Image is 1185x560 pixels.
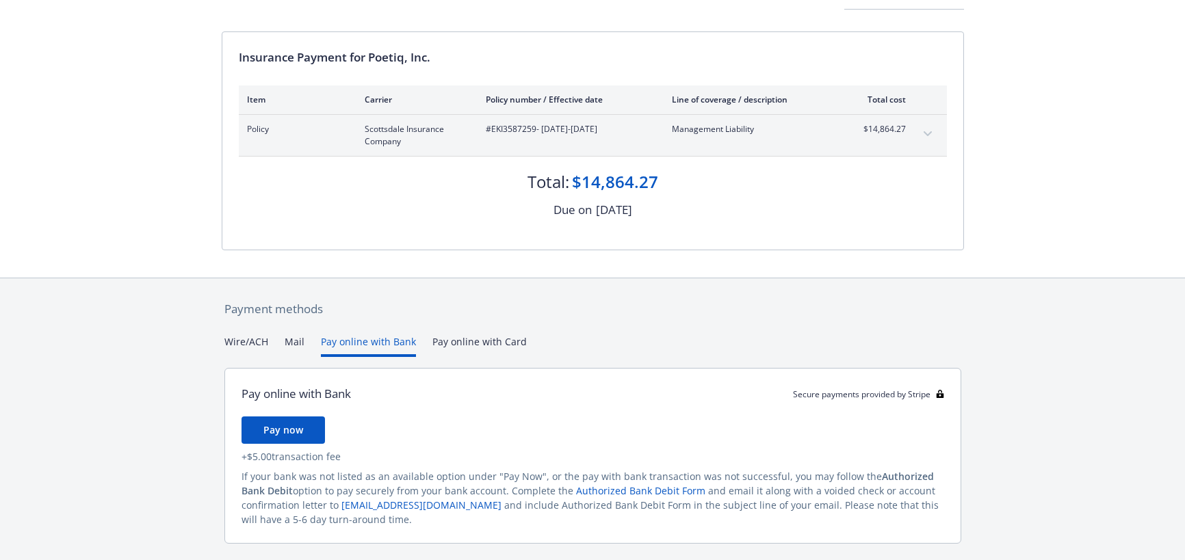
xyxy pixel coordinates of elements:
[341,498,502,511] a: [EMAIL_ADDRESS][DOMAIN_NAME]
[242,469,944,526] div: If your bank was not listed as an available option under "Pay Now", or the pay with bank transact...
[855,123,906,135] span: $14,864.27
[224,300,961,318] div: Payment methods
[242,416,325,444] button: Pay now
[263,423,303,436] span: Pay now
[576,484,705,497] a: Authorized Bank Debit Form
[247,94,343,105] div: Item
[239,49,947,66] div: Insurance Payment for Poetiq, Inc.
[672,123,833,135] span: Management Liability
[855,94,906,105] div: Total cost
[596,201,632,219] div: [DATE]
[432,334,527,357] button: Pay online with Card
[572,170,658,194] div: $14,864.27
[528,170,569,194] div: Total:
[365,94,464,105] div: Carrier
[793,388,944,400] div: Secure payments provided by Stripe
[242,385,351,403] div: Pay online with Bank
[224,334,268,357] button: Wire/ACH
[321,334,416,357] button: Pay online with Bank
[486,123,650,135] span: #EKI3587259 - [DATE]-[DATE]
[242,470,934,497] span: Authorized Bank Debit
[917,123,939,145] button: expand content
[554,201,592,219] div: Due on
[365,123,464,148] span: Scottsdale Insurance Company
[285,334,304,357] button: Mail
[247,123,343,135] span: Policy
[672,94,833,105] div: Line of coverage / description
[239,115,947,156] div: PolicyScottsdale Insurance Company#EKI3587259- [DATE]-[DATE]Management Liability$14,864.27expand ...
[486,94,650,105] div: Policy number / Effective date
[242,449,944,464] div: + $5.00 transaction fee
